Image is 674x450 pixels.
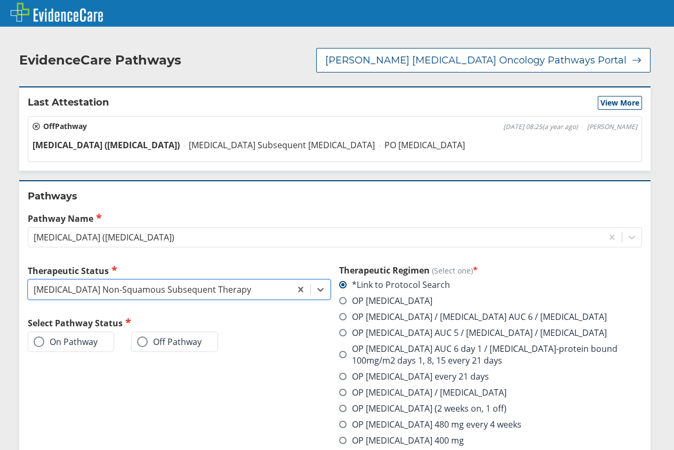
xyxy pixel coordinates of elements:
h2: Select Pathway Status [28,317,331,329]
label: OP [MEDICAL_DATA] AUC 5 / [MEDICAL_DATA] / [MEDICAL_DATA] [339,327,607,339]
label: OP [MEDICAL_DATA] / [MEDICAL_DATA] AUC 6 / [MEDICAL_DATA] [339,311,607,323]
label: On Pathway [34,336,98,347]
label: *Link to Protocol Search [339,279,450,291]
label: Off Pathway [137,336,202,347]
span: PO [MEDICAL_DATA] [384,139,465,151]
label: OP [MEDICAL_DATA] (2 weeks on, 1 off) [339,403,507,414]
span: [MEDICAL_DATA] Subsequent [MEDICAL_DATA] [189,139,375,151]
label: OP [MEDICAL_DATA] every 21 days [339,371,489,382]
span: Off Pathway [33,121,87,132]
label: Therapeutic Status [28,264,331,277]
div: [MEDICAL_DATA] ([MEDICAL_DATA]) [34,231,174,243]
label: OP [MEDICAL_DATA] [339,295,432,307]
h2: Last Attestation [28,96,109,110]
h2: Pathways [28,190,642,203]
img: EvidenceCare [11,3,103,22]
span: [DATE] 08:25 ( a year ago ) [503,123,578,131]
h3: Therapeutic Regimen [339,264,642,276]
span: [MEDICAL_DATA] ([MEDICAL_DATA]) [33,139,180,151]
div: [MEDICAL_DATA] Non-Squamous Subsequent Therapy [34,284,251,295]
button: [PERSON_NAME] [MEDICAL_DATA] Oncology Pathways Portal [316,48,651,73]
span: [PERSON_NAME] [MEDICAL_DATA] Oncology Pathways Portal [325,54,627,67]
label: OP [MEDICAL_DATA] / [MEDICAL_DATA] [339,387,507,398]
label: OP [MEDICAL_DATA] AUC 6 day 1 / [MEDICAL_DATA]-protein bound 100mg/m2 days 1, 8, 15 every 21 days [339,343,642,366]
button: View More [598,96,642,110]
label: OP [MEDICAL_DATA] 480 mg every 4 weeks [339,419,521,430]
span: View More [600,98,639,108]
span: [PERSON_NAME] [587,123,637,131]
span: (Select one) [432,266,473,276]
label: OP [MEDICAL_DATA] 400 mg [339,435,464,446]
label: Pathway Name [28,212,642,224]
h2: EvidenceCare Pathways [19,52,181,68]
